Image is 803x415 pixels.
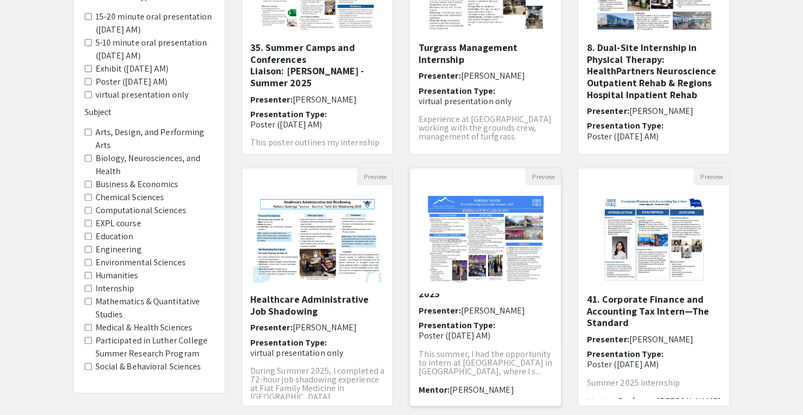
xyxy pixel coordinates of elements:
[418,305,553,316] h6: Presenter:
[418,348,552,377] span: This summer, I had the opportunity to intern at [GEOGRAPHIC_DATA] in [GEOGRAPHIC_DATA], where I s...
[242,186,393,293] img: <p><strong>Healthcare Administrative Job Shadowing</strong></p>
[96,295,214,321] label: Mathematics & Quantitative Studies
[96,256,186,269] label: Environmental Sciences
[586,359,721,369] p: Poster ([DATE] AM)
[578,168,730,406] div: Open Presentation <p><strong>41. Corporate Finance and Accounting Tax Intern—The Standard</strong...
[629,105,693,117] span: [PERSON_NAME]
[242,168,394,406] div: Open Presentation <p><strong>Healthcare Administrative Job Shadowing</strong></p>
[250,337,327,348] span: Presentation Type:
[96,62,169,75] label: Exhibit ([DATE] AM)
[96,321,193,334] label: Medical & Health Sciences
[418,96,553,106] p: virtual presentation only
[96,36,214,62] label: 5-10 minute oral presentation ([DATE] AM)
[293,94,357,105] span: [PERSON_NAME]
[96,243,142,256] label: Engineering
[618,395,720,407] span: Professor [PERSON_NAME]
[418,42,553,65] h5: Turgrass Management Internship
[592,185,716,293] img: <p><strong>41. Corporate Finance and Accounting Tax Intern—The Standard</strong></p>
[96,191,165,204] label: Chemical Sciences
[96,334,214,360] label: Participated in Luther College Summer Research Program
[586,120,663,131] span: Presentation Type:
[96,126,214,152] label: Arts, Design, and Performing Arts
[96,75,168,88] label: Poster ([DATE] AM)
[418,330,553,341] p: Poster ([DATE] AM)
[418,115,553,141] p: Experience at [GEOGRAPHIC_DATA] working with the grounds crew, management of turfgrass.
[96,360,201,373] label: Social & Behavioral Sciences
[250,348,385,358] p: virtual presentation only
[96,230,134,243] label: Education
[418,384,450,395] span: Mentor:
[96,178,179,191] label: Business & Economics
[418,320,495,331] span: Presentation Type:
[586,334,721,344] h6: Presenter:
[85,107,214,117] h6: Subject
[96,152,214,178] label: Biology, Neurosciences, and Health
[409,168,561,406] div: Open Presentation <p>20. Norway House</p><p>Event Planning Internship Summer 2025</p>
[250,119,385,130] p: Poster ([DATE] AM)
[586,293,721,329] h5: 41. Corporate Finance and Accounting Tax Intern—The Standard
[96,204,186,217] label: Computational Sciences
[250,322,385,333] h6: Presenter:
[418,71,553,81] h6: Presenter:
[460,305,524,316] span: [PERSON_NAME]
[96,10,214,36] label: 15-20 minute oral presentation ([DATE] AM)
[629,334,693,345] span: [PERSON_NAME]
[96,269,138,282] label: Humanities
[250,42,385,88] h5: 35. Summer Camps and Conferences Liaison: [PERSON_NAME] - Summer 2025
[417,185,554,293] img: <p>20. Norway House</p><p>Event Planning Internship Summer 2025</p>
[586,131,721,142] p: Poster ([DATE] AM)
[96,282,135,295] label: Internship
[586,379,721,387] p: Summer 2025 Internship
[586,348,663,360] span: Presentation Type:
[250,108,327,120] span: Presentation Type:
[8,366,46,407] iframe: Chat
[586,106,721,116] h6: Presenter:
[418,265,553,300] h5: 20. Norway HouseEvent Planning Internship Summer 2025
[418,85,495,97] span: Presentation Type:
[586,42,721,100] h5: 8. Dual-Site Internship in Physical Therapy: HealthPartners Neuroscience Outpatient Rehab & Regio...
[693,168,729,185] button: Preview
[250,138,385,173] p: This poster outlines my internship experience with the Luther College Summer Programming Office, ...
[96,217,141,230] label: EXPL course
[293,322,357,333] span: [PERSON_NAME]
[450,384,514,395] span: [PERSON_NAME]
[357,168,393,185] button: Preview
[96,88,189,101] label: virtual presentation only
[460,70,524,81] span: [PERSON_NAME]
[586,395,618,407] span: Mentor:
[250,94,385,105] h6: Presenter:
[525,168,561,185] button: Preview
[250,293,385,317] h5: Healthcare Administrative Job Shadowing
